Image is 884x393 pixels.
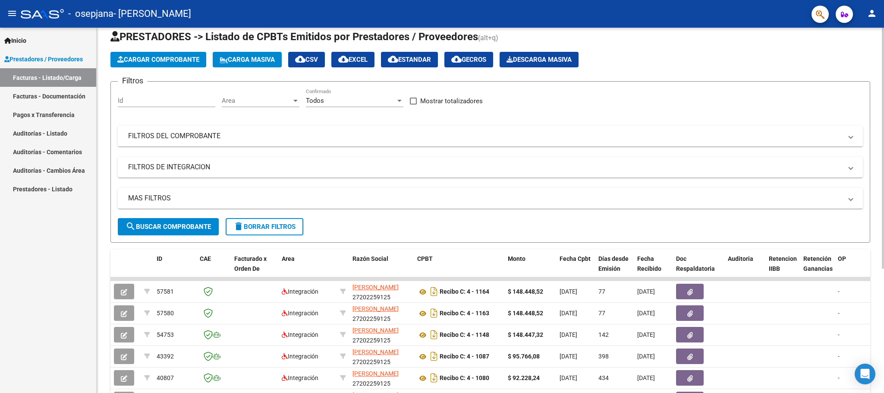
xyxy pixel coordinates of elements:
[598,288,605,295] span: 77
[451,56,486,63] span: Gecros
[440,310,489,317] strong: Recibo C: 4 - 1163
[381,52,438,67] button: Estandar
[352,304,410,322] div: 27202259125
[803,255,833,272] span: Retención Ganancias
[352,255,388,262] span: Razón Social
[118,188,863,209] mat-expansion-panel-header: MAS FILTROS
[128,131,842,141] mat-panel-title: FILTROS DEL COMPROBANTE
[118,157,863,177] mat-expansion-panel-header: FILTROS DE INTEGRACION
[338,56,368,63] span: EXCEL
[838,310,840,317] span: -
[637,310,655,317] span: [DATE]
[428,371,440,385] i: Descargar documento
[126,223,211,231] span: Buscar Comprobante
[128,162,842,172] mat-panel-title: FILTROS DE INTEGRACION
[834,250,869,288] datatable-header-cell: OP
[500,52,579,67] button: Descarga Masiva
[676,255,715,272] span: Doc Respaldatoria
[68,4,113,23] span: - osepjana
[451,54,462,64] mat-icon: cloud_download
[226,218,303,235] button: Borrar Filtros
[506,56,572,63] span: Descarga Masiva
[560,374,577,381] span: [DATE]
[282,288,318,295] span: Integración
[126,221,136,231] mat-icon: search
[728,255,753,262] span: Auditoria
[4,36,26,45] span: Inicio
[598,353,609,360] span: 398
[598,310,605,317] span: 77
[153,250,196,288] datatable-header-cell: ID
[598,331,609,338] span: 142
[428,349,440,363] i: Descargar documento
[118,75,148,87] h3: Filtros
[282,374,318,381] span: Integración
[233,223,296,231] span: Borrar Filtros
[157,353,174,360] span: 43392
[637,353,655,360] span: [DATE]
[800,250,834,288] datatable-header-cell: Retención Ganancias
[306,97,324,105] span: Todos
[388,54,398,64] mat-icon: cloud_download
[157,331,174,338] span: 54753
[637,255,661,272] span: Fecha Recibido
[352,305,399,312] span: [PERSON_NAME]
[598,374,609,381] span: 434
[352,327,399,334] span: [PERSON_NAME]
[769,255,797,272] span: Retencion IIBB
[231,250,278,288] datatable-header-cell: Facturado x Orden De
[282,353,318,360] span: Integración
[838,255,846,262] span: OP
[504,250,556,288] datatable-header-cell: Monto
[278,250,337,288] datatable-header-cell: Area
[595,250,634,288] datatable-header-cell: Días desde Emisión
[508,288,543,295] strong: $ 148.448,52
[233,221,244,231] mat-icon: delete
[352,326,410,344] div: 27202259125
[838,288,840,295] span: -
[157,288,174,295] span: 57581
[222,97,292,105] span: Area
[110,31,478,43] span: PRESTADORES -> Listado de CPBTs Emitidos por Prestadores / Proveedores
[838,353,840,360] span: -
[673,250,724,288] datatable-header-cell: Doc Respaldatoria
[560,255,591,262] span: Fecha Cpbt
[420,96,483,106] span: Mostrar totalizadores
[196,250,231,288] datatable-header-cell: CAE
[349,250,414,288] datatable-header-cell: Razón Social
[352,347,410,365] div: 27202259125
[352,284,399,291] span: [PERSON_NAME]
[282,310,318,317] span: Integración
[352,349,399,355] span: [PERSON_NAME]
[157,255,162,262] span: ID
[295,54,305,64] mat-icon: cloud_download
[440,288,489,295] strong: Recibo C: 4 - 1164
[444,52,493,67] button: Gecros
[440,353,489,360] strong: Recibo C: 4 - 1087
[428,328,440,342] i: Descargar documento
[838,374,840,381] span: -
[220,56,275,63] span: Carga Masiva
[338,54,349,64] mat-icon: cloud_download
[724,250,765,288] datatable-header-cell: Auditoria
[118,126,863,146] mat-expansion-panel-header: FILTROS DEL COMPROBANTE
[556,250,595,288] datatable-header-cell: Fecha Cpbt
[213,52,282,67] button: Carga Masiva
[282,331,318,338] span: Integración
[560,353,577,360] span: [DATE]
[282,255,295,262] span: Area
[637,288,655,295] span: [DATE]
[128,193,842,203] mat-panel-title: MAS FILTROS
[508,310,543,317] strong: $ 148.448,52
[867,8,877,19] mat-icon: person
[428,285,440,298] i: Descargar documento
[118,218,219,235] button: Buscar Comprobante
[500,52,579,67] app-download-masive: Descarga masiva de comprobantes (adjuntos)
[331,52,374,67] button: EXCEL
[157,374,174,381] span: 40807
[414,250,504,288] datatable-header-cell: CPBT
[288,52,325,67] button: CSV
[855,364,875,384] div: Open Intercom Messenger
[200,255,211,262] span: CAE
[634,250,673,288] datatable-header-cell: Fecha Recibido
